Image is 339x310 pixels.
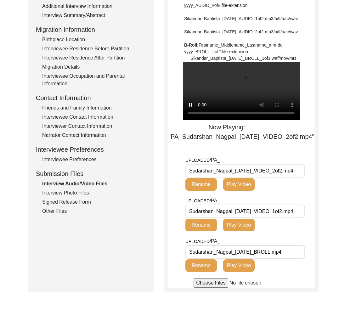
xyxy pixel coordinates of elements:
[184,42,199,48] b: B-Roll:
[211,239,220,244] span: PA_
[185,239,211,244] span: UPLOADED/
[42,45,147,53] div: Interviewee Residence Before Partition
[223,178,255,191] button: Play Video
[185,178,217,191] button: Rename
[185,158,211,163] span: UPLOADED/
[42,156,147,163] div: Interviewee Preferences
[185,219,217,231] button: Rename
[42,132,147,139] div: Narrator Contact Information
[42,207,147,215] div: Other Files
[211,157,220,163] span: PA_
[223,259,255,272] button: Play Video
[36,145,147,154] div: Interviewee Preferences
[42,63,147,71] div: Migration Details
[36,93,147,103] div: Contact Information
[42,113,147,121] div: Interviewee Contact Information
[42,189,147,197] div: Interview Photo Files
[42,198,147,206] div: Signed Release Form
[36,169,147,178] div: Submission Files
[42,54,147,62] div: Interviewee Residence After Partition
[42,122,147,130] div: Interviewer Contact Information
[36,25,147,34] div: Migration Information
[168,122,285,141] div: Now Playing: "PA_Sudarshan_Nagpal_[DATE]_VIDEO_2of2.mp4"
[211,198,220,203] span: PA_
[42,72,147,87] div: Interviewee Occupation and Parental Information
[42,180,147,188] div: Interview Audio/Video Files
[185,198,211,203] span: UPLOADED/
[223,219,255,231] button: Play Video
[42,12,147,19] div: Interview Summary/Abstract
[185,259,217,272] button: Rename
[42,3,147,10] div: Additional Interview Information
[42,104,147,112] div: Friends and Family Information
[42,36,147,43] div: Birthplace Location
